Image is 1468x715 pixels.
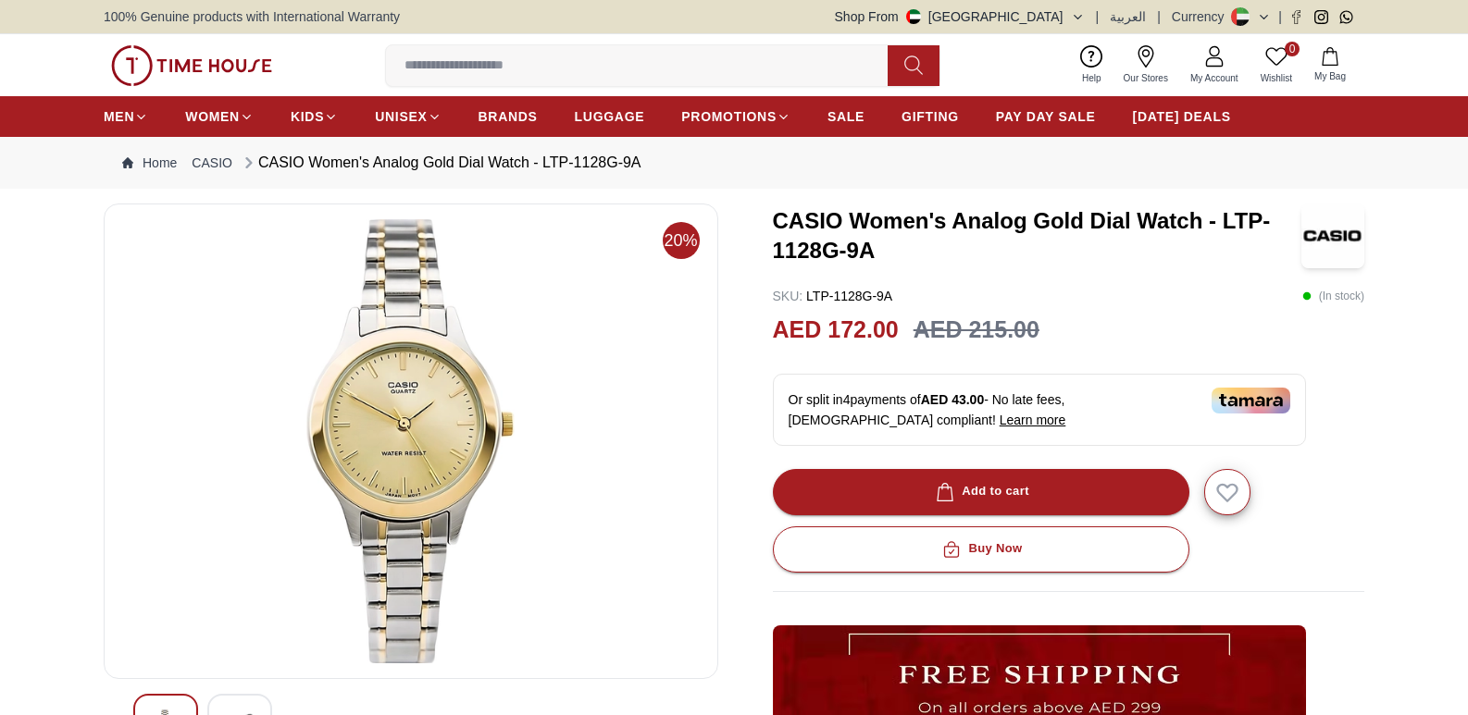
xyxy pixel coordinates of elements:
[575,107,645,126] span: LUGGAGE
[827,107,865,126] span: SALE
[773,287,893,305] p: LTP-1128G-9A
[104,100,148,133] a: MEN
[681,100,790,133] a: PROMOTIONS
[773,289,803,303] span: SKU :
[479,107,538,126] span: BRANDS
[1303,43,1357,87] button: My Bag
[1000,413,1066,427] span: Learn more
[1339,10,1353,24] a: Whatsapp
[1250,42,1303,89] a: 0Wishlist
[902,100,959,133] a: GIFTING
[681,107,777,126] span: PROMOTIONS
[1212,388,1290,413] img: Tamara
[375,100,441,133] a: UNISEX
[939,538,1022,560] div: Buy Now
[479,100,538,133] a: BRANDS
[119,219,703,663] img: CASIO Women's Analog Gold Dial Watch - LTP-1128G-9A
[773,526,1189,573] button: Buy Now
[185,100,254,133] a: WOMEN
[375,107,427,126] span: UNISEX
[192,154,232,172] a: CASIO
[827,100,865,133] a: SALE
[1307,69,1353,83] span: My Bag
[1285,42,1300,56] span: 0
[1157,7,1161,26] span: |
[1302,287,1364,305] p: ( In stock )
[1314,10,1328,24] a: Instagram
[996,100,1096,133] a: PAY DAY SALE
[575,100,645,133] a: LUGGAGE
[1075,71,1109,85] span: Help
[1116,71,1176,85] span: Our Stores
[835,7,1085,26] button: Shop From[GEOGRAPHIC_DATA]
[122,154,177,172] a: Home
[663,222,700,259] span: 20%
[773,206,1301,265] h3: CASIO Women's Analog Gold Dial Watch - LTP-1128G-9A
[902,107,959,126] span: GIFTING
[1183,71,1246,85] span: My Account
[773,313,899,348] h2: AED 172.00
[773,469,1189,515] button: Add to cart
[104,7,400,26] span: 100% Genuine products with International Warranty
[914,313,1039,348] h3: AED 215.00
[1253,71,1300,85] span: Wishlist
[240,152,641,174] div: CASIO Women's Analog Gold Dial Watch - LTP-1128G-9A
[1071,42,1113,89] a: Help
[104,137,1364,189] nav: Breadcrumb
[1096,7,1100,26] span: |
[291,100,338,133] a: KIDS
[906,9,921,24] img: United Arab Emirates
[291,107,324,126] span: KIDS
[104,107,134,126] span: MEN
[773,374,1306,446] div: Or split in 4 payments of - No late fees, [DEMOGRAPHIC_DATA] compliant!
[921,392,984,407] span: AED 43.00
[1133,107,1231,126] span: [DATE] DEALS
[1113,42,1179,89] a: Our Stores
[1301,203,1364,268] img: CASIO Women's Analog Gold Dial Watch - LTP-1128G-9A
[996,107,1096,126] span: PAY DAY SALE
[1172,7,1232,26] div: Currency
[1133,100,1231,133] a: [DATE] DEALS
[932,481,1029,502] div: Add to cart
[1289,10,1303,24] a: Facebook
[1110,7,1146,26] button: العربية
[1278,7,1282,26] span: |
[111,45,272,86] img: ...
[185,107,240,126] span: WOMEN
